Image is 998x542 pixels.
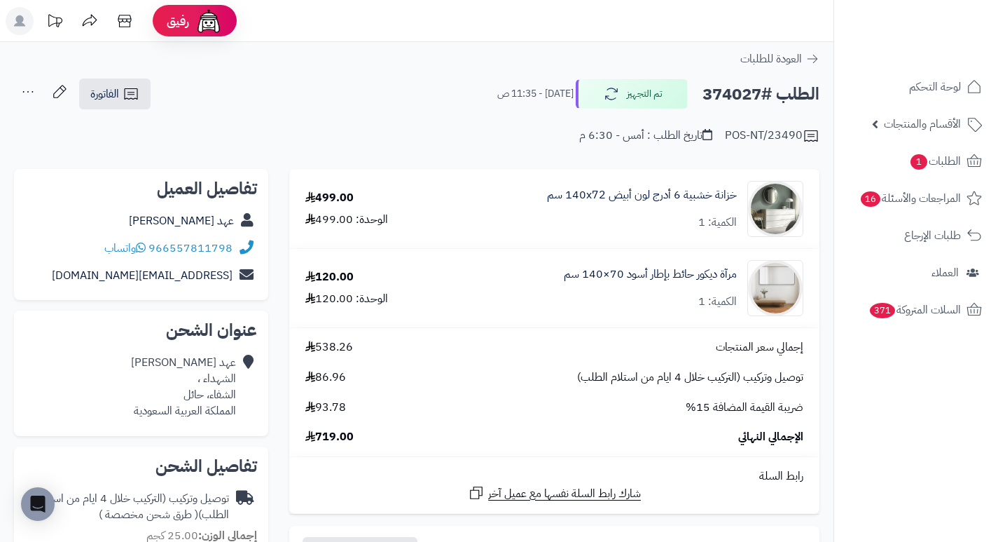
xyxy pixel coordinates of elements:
a: الطلبات1 [843,144,990,178]
div: عهد [PERSON_NAME] الشهداء ، الشفاء، حائل المملكة العربية السعودية [131,355,236,419]
h2: تفاصيل العميل [25,180,257,197]
a: المراجعات والأسئلة16 [843,182,990,215]
span: الطلبات [909,151,961,171]
span: المراجعات والأسئلة [859,189,961,208]
a: شارك رابط السلة نفسها مع عميل آخر [468,485,641,502]
span: توصيل وتركيب (التركيب خلال 4 ايام من استلام الطلب) [577,370,803,386]
span: إجمالي سعر المنتجات [716,339,803,355]
img: 1746709299-1702541934053-68567865785768-1000x1000-90x90.jpg [748,181,803,237]
button: تم التجهيز [576,79,688,109]
div: POS-NT/23490 [725,128,819,144]
a: السلات المتروكة371 [843,293,990,327]
span: لوحة التحكم [909,77,961,97]
a: 966557811798 [148,240,233,257]
span: 86.96 [305,370,346,386]
span: الفاتورة [90,86,119,102]
div: الكمية: 1 [698,294,737,310]
div: تاريخ الطلب : أمس - 6:30 م [579,128,712,144]
div: رابط السلة [295,468,814,485]
div: 120.00 [305,269,354,285]
span: ضريبة القيمة المضافة 15% [686,400,803,416]
div: 499.00 [305,190,354,206]
span: السلات المتروكة [868,300,961,320]
a: لوحة التحكم [843,70,990,104]
a: [EMAIL_ADDRESS][DOMAIN_NAME] [52,267,233,284]
h2: عنوان الشحن [25,322,257,339]
h2: الطلب #374027 [702,80,819,109]
h2: تفاصيل الشحن [25,458,257,475]
span: رفيق [167,13,189,29]
div: توصيل وتركيب (التركيب خلال 4 ايام من استلام الطلب) [25,491,229,523]
img: ai-face.png [195,7,223,35]
span: 93.78 [305,400,346,416]
span: شارك رابط السلة نفسها مع عميل آخر [488,486,641,502]
img: 1753776948-1-90x90.jpg [748,260,803,316]
span: 538.26 [305,339,353,355]
span: 1 [910,154,927,170]
div: الكمية: 1 [698,215,737,231]
a: العملاء [843,256,990,290]
span: 16 [861,191,880,207]
span: 371 [870,303,895,318]
span: ( طرق شحن مخصصة ) [99,506,198,523]
small: [DATE] - 11:35 ص [497,87,574,101]
a: طلبات الإرجاع [843,219,990,252]
a: الفاتورة [79,79,151,109]
span: الأقسام والمنتجات [884,114,961,134]
span: الإجمالي النهائي [738,429,803,445]
div: Open Intercom Messenger [21,487,55,521]
div: الوحدة: 499.00 [305,212,388,228]
a: عهد [PERSON_NAME] [129,212,234,229]
span: 719.00 [305,429,354,445]
div: الوحدة: 120.00 [305,291,388,307]
a: العودة للطلبات [740,50,819,67]
a: واتساب [104,240,146,257]
a: تحديثات المنصة [37,7,72,39]
span: العودة للطلبات [740,50,802,67]
span: طلبات الإرجاع [904,226,961,245]
a: خزانة خشبية 6 أدرج لون أبيض 140x72 سم [547,187,737,203]
a: مرآة ديكور حائط بإطار أسود 70×140 سم [564,266,737,283]
span: العملاء [931,263,959,283]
